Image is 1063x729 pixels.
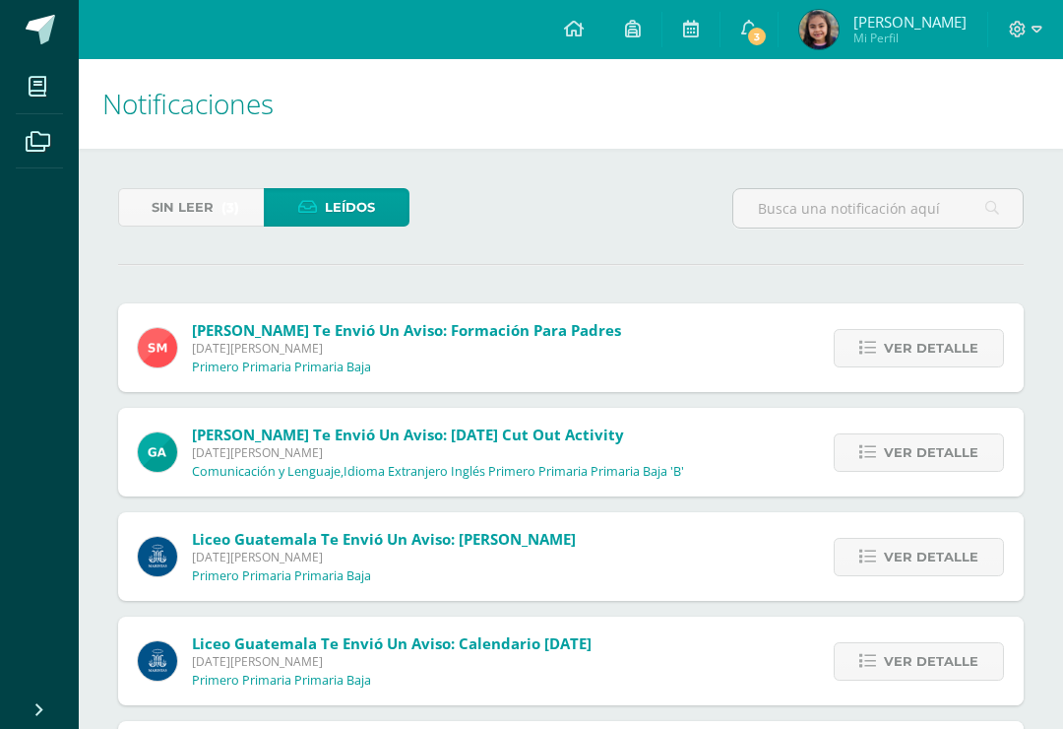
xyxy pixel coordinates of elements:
span: Sin leer [152,189,214,226]
img: b41cd0bd7c5dca2e84b8bd7996f0ae72.png [138,641,177,681]
span: (3) [221,189,239,226]
span: 3 [746,26,768,47]
span: Ver detalle [884,330,978,366]
a: Leídos [264,188,409,227]
img: a4c9654d905a1a01dc2161da199b9124.png [138,328,177,367]
span: Leídos [325,189,375,226]
span: [DATE][PERSON_NAME] [192,444,684,461]
span: [PERSON_NAME] [853,12,967,32]
input: Busca una notificación aquí [733,189,1023,228]
span: Mi Perfil [853,30,967,46]
span: Liceo Guatemala te envió un aviso: [PERSON_NAME] [192,529,576,549]
p: Primero Primaria Primaria Baja [192,360,371,375]
span: Liceo Guatemala te envió un aviso: Calendario [DATE] [192,633,592,653]
img: 66fcbb6655b4248a10f3779e95e2956b.png [138,432,177,472]
p: Primero Primaria Primaria Baja [192,673,371,689]
span: [DATE][PERSON_NAME] [192,549,576,565]
span: [PERSON_NAME] te envió un aviso: [DATE] cut out activity [192,425,624,444]
span: Ver detalle [884,539,978,575]
span: [PERSON_NAME] te envió un aviso: Formación para padres [192,320,621,340]
img: b41cd0bd7c5dca2e84b8bd7996f0ae72.png [138,537,177,576]
span: Notificaciones [102,85,274,122]
p: Comunicación y Lenguaje,Idioma Extranjero Inglés Primero Primaria Primaria Baja 'B' [192,464,684,480]
p: Primero Primaria Primaria Baja [192,568,371,584]
span: [DATE][PERSON_NAME] [192,340,621,357]
span: [DATE][PERSON_NAME] [192,653,592,670]
a: Sin leer(3) [118,188,264,227]
span: Ver detalle [884,643,978,680]
img: c775add7dc6792c23dd87ebccd1d30af.png [799,10,839,49]
span: Ver detalle [884,434,978,471]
